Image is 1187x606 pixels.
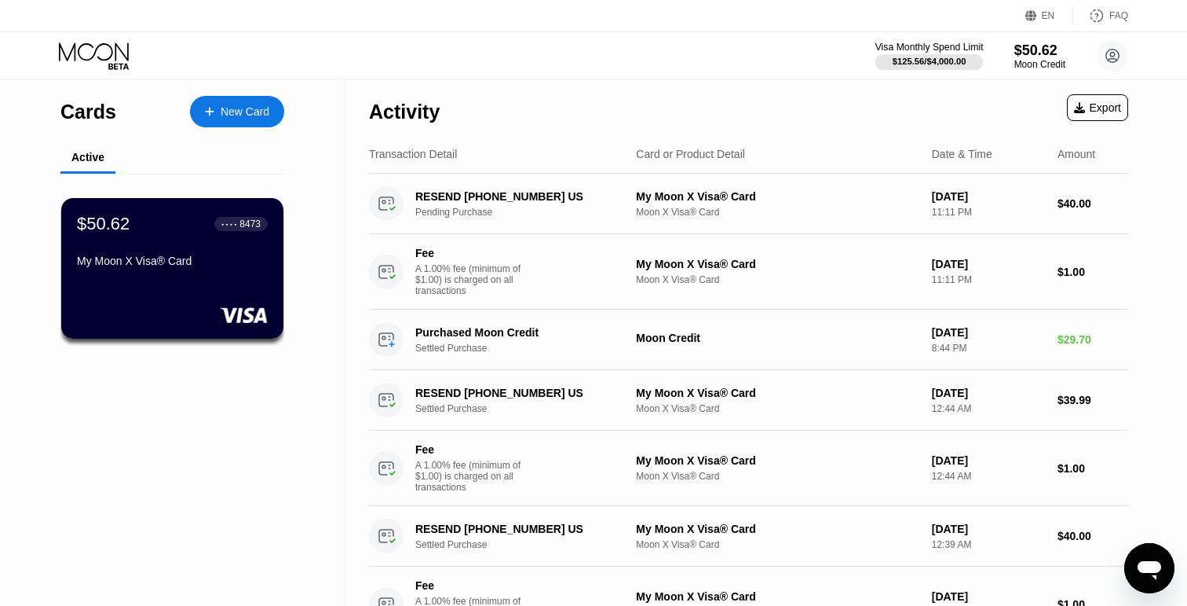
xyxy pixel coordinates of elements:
[415,387,628,399] div: RESEND [PHONE_NUMBER] US
[1057,266,1128,278] div: $1.00
[636,523,919,535] div: My Moon X Visa® Card
[932,403,1045,414] div: 12:44 AM
[932,590,1045,603] div: [DATE]
[1057,530,1128,542] div: $40.00
[1025,8,1073,24] div: EN
[1014,59,1065,70] div: Moon Credit
[415,443,525,456] div: Fee
[636,403,919,414] div: Moon X Visa® Card
[636,332,919,344] div: Moon Credit
[636,190,919,203] div: My Moon X Visa® Card
[369,101,440,123] div: Activity
[1042,10,1055,21] div: EN
[932,454,1045,467] div: [DATE]
[77,255,268,267] div: My Moon X Visa® Card
[932,387,1045,399] div: [DATE]
[932,207,1045,218] div: 11:11 PM
[60,101,116,123] div: Cards
[636,148,745,160] div: Card or Product Detail
[875,42,984,53] div: Visa Monthly Spend Limit
[415,579,525,592] div: Fee
[636,274,919,285] div: Moon X Visa® Card
[1014,42,1065,59] div: $50.62
[932,523,1045,535] div: [DATE]
[369,506,1128,567] div: RESEND [PHONE_NUMBER] USSettled PurchaseMy Moon X Visa® CardMoon X Visa® Card[DATE]12:39 AM$40.00
[369,234,1128,310] div: FeeA 1.00% fee (minimum of $1.00) is charged on all transactionsMy Moon X Visa® CardMoon X Visa® ...
[636,387,919,399] div: My Moon X Visa® Card
[415,326,628,339] div: Purchased Moon Credit
[932,539,1045,550] div: 12:39 AM
[636,454,919,467] div: My Moon X Visa® Card
[221,105,269,119] div: New Card
[636,258,919,270] div: My Moon X Visa® Card
[71,151,104,163] div: Active
[932,326,1045,339] div: [DATE]
[61,198,283,339] div: $50.62● ● ● ●8473My Moon X Visa® Card
[221,222,237,226] div: ● ● ● ●
[415,403,645,414] div: Settled Purchase
[1124,543,1174,593] iframe: Button to launch messaging window
[1067,94,1128,121] div: Export
[932,343,1045,354] div: 8:44 PM
[369,370,1128,431] div: RESEND [PHONE_NUMBER] USSettled PurchaseMy Moon X Visa® CardMoon X Visa® Card[DATE]12:44 AM$39.99
[932,148,992,160] div: Date & Time
[636,590,919,603] div: My Moon X Visa® Card
[1057,333,1128,346] div: $29.70
[415,207,645,218] div: Pending Purchase
[1074,101,1121,114] div: Export
[415,343,645,354] div: Settled Purchase
[415,539,645,550] div: Settled Purchase
[77,214,130,234] div: $50.62
[369,148,457,160] div: Transaction Detail
[932,471,1045,482] div: 12:44 AM
[1057,148,1095,160] div: Amount
[636,207,919,218] div: Moon X Visa® Card
[415,247,525,259] div: Fee
[876,42,982,70] div: Visa Monthly Spend Limit$125.56/$4,000.00
[932,274,1045,285] div: 11:11 PM
[1057,394,1128,406] div: $39.99
[369,310,1128,370] div: Purchased Moon CreditSettled PurchaseMoon Credit[DATE]8:44 PM$29.70
[1109,10,1128,21] div: FAQ
[415,263,533,296] div: A 1.00% fee (minimum of $1.00) is charged on all transactions
[932,190,1045,203] div: [DATE]
[1073,8,1128,24] div: FAQ
[190,96,284,127] div: New Card
[415,523,628,535] div: RESEND [PHONE_NUMBER] US
[369,431,1128,506] div: FeeA 1.00% fee (minimum of $1.00) is charged on all transactionsMy Moon X Visa® CardMoon X Visa® ...
[1057,462,1128,475] div: $1.00
[1057,197,1128,210] div: $40.00
[1014,42,1065,70] div: $50.62Moon Credit
[932,258,1045,270] div: [DATE]
[636,471,919,482] div: Moon X Visa® Card
[415,190,628,203] div: RESEND [PHONE_NUMBER] US
[369,174,1128,234] div: RESEND [PHONE_NUMBER] USPending PurchaseMy Moon X Visa® CardMoon X Visa® Card[DATE]11:11 PM$40.00
[636,539,919,550] div: Moon X Visa® Card
[893,57,966,66] div: $125.56 / $4,000.00
[415,460,533,493] div: A 1.00% fee (minimum of $1.00) is charged on all transactions
[239,219,261,230] div: 8473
